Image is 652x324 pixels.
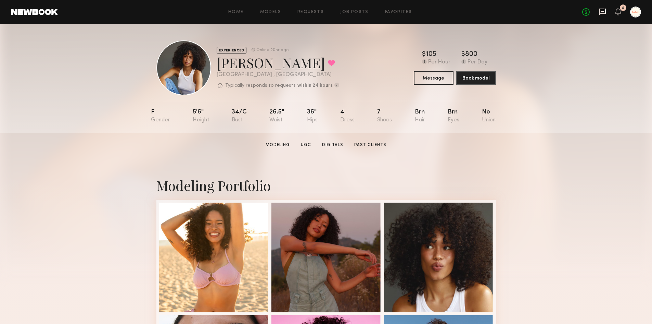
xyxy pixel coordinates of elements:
[468,59,487,65] div: Per Day
[217,47,246,53] div: EXPERIENCED
[448,109,459,123] div: Brn
[269,109,284,123] div: 26.5"
[225,83,296,88] p: Typically responds to requests
[465,51,477,58] div: 800
[263,142,293,148] a: Modeling
[426,51,436,58] div: 105
[217,53,339,72] div: [PERSON_NAME]
[232,109,247,123] div: 34/c
[151,109,170,123] div: F
[415,109,425,123] div: Brn
[414,71,453,85] button: Message
[340,10,369,14] a: Job Posts
[351,142,389,148] a: Past Clients
[228,10,244,14] a: Home
[622,6,624,10] div: 8
[482,109,496,123] div: No
[297,83,333,88] b: within 24 hours
[461,51,465,58] div: $
[422,51,426,58] div: $
[319,142,346,148] a: Digitals
[385,10,412,14] a: Favorites
[456,71,496,85] button: Book model
[377,109,392,123] div: 7
[193,109,209,123] div: 5'6"
[156,176,496,194] div: Modeling Portfolio
[298,142,314,148] a: UGC
[256,48,289,52] div: Online 20hr ago
[217,72,339,78] div: [GEOGRAPHIC_DATA] , [GEOGRAPHIC_DATA]
[260,10,281,14] a: Models
[428,59,450,65] div: Per Hour
[307,109,318,123] div: 36"
[297,10,324,14] a: Requests
[340,109,355,123] div: 4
